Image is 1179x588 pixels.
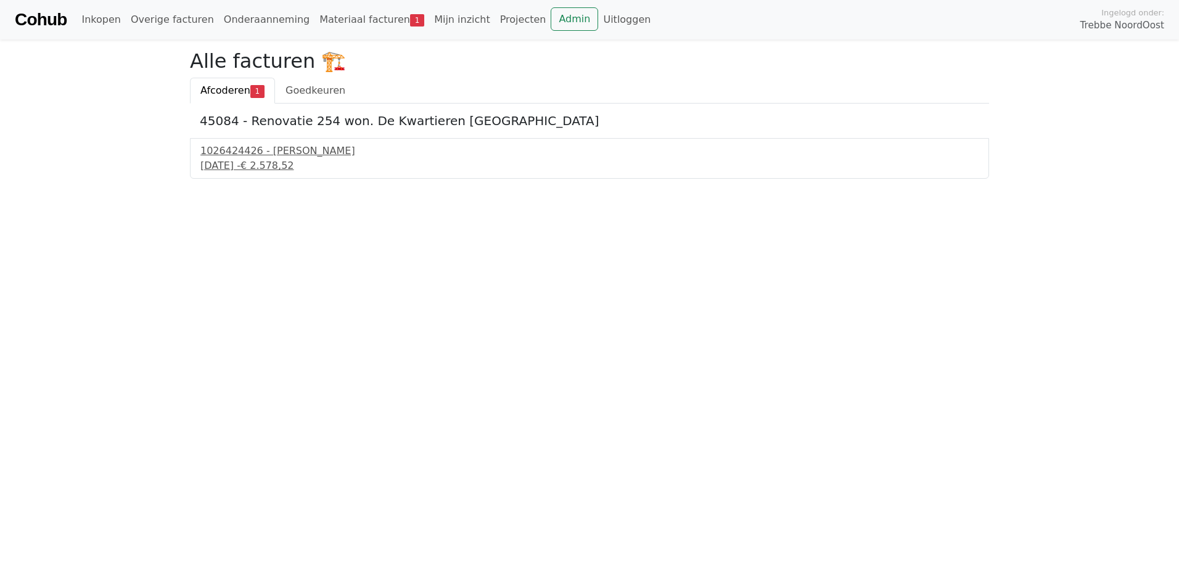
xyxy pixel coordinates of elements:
a: Admin [551,7,598,31]
span: Ingelogd onder: [1101,7,1164,18]
a: Materiaal facturen1 [314,7,429,32]
a: Cohub [15,5,67,35]
span: Trebbe NoordOost [1080,18,1164,33]
span: 1 [410,14,424,27]
div: 1026424426 - [PERSON_NAME] [200,144,979,158]
span: 1 [250,85,265,97]
h2: Alle facturen 🏗️ [190,49,989,73]
a: Afcoderen1 [190,78,275,104]
h5: 45084 - Renovatie 254 won. De Kwartieren [GEOGRAPHIC_DATA] [200,113,979,128]
span: € 2.578,52 [240,160,294,171]
a: Uitloggen [598,7,655,32]
span: Goedkeuren [286,84,345,96]
a: Goedkeuren [275,78,356,104]
span: Afcoderen [200,84,250,96]
div: [DATE] - [200,158,979,173]
a: Mijn inzicht [429,7,495,32]
a: Overige facturen [126,7,219,32]
a: Inkopen [76,7,125,32]
a: Onderaanneming [219,7,314,32]
a: Projecten [495,7,551,32]
a: 1026424426 - [PERSON_NAME][DATE] -€ 2.578,52 [200,144,979,173]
